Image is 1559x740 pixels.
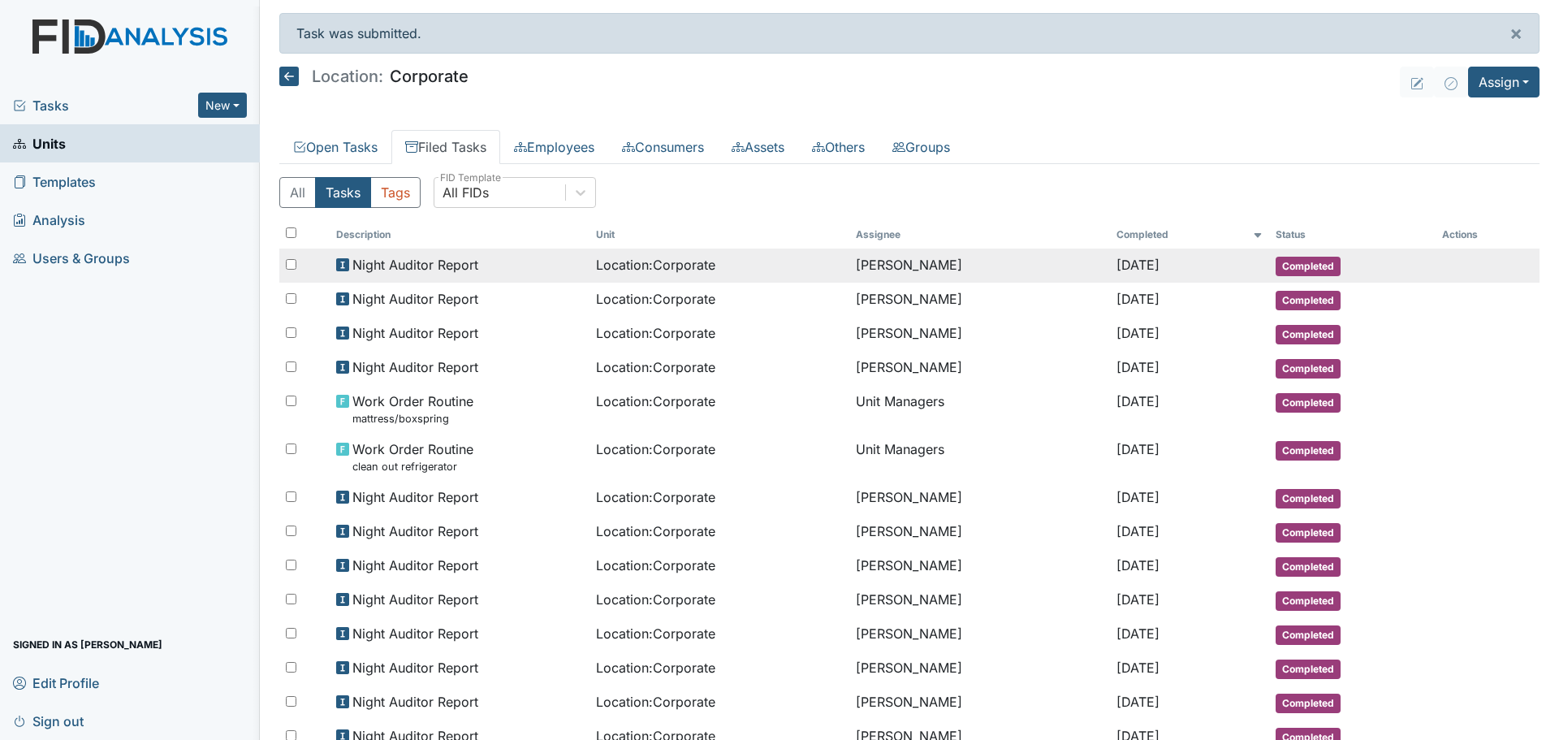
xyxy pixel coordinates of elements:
[279,67,469,86] h5: Corporate
[352,323,478,343] span: Night Auditor Report
[1276,359,1341,379] span: Completed
[849,317,1109,351] td: [PERSON_NAME]
[1436,221,1517,249] th: Actions
[13,670,99,695] span: Edit Profile
[352,624,478,643] span: Night Auditor Report
[596,357,715,377] span: Location : Corporate
[596,323,715,343] span: Location : Corporate
[596,590,715,609] span: Location : Corporate
[1276,625,1341,645] span: Completed
[596,439,715,459] span: Location : Corporate
[279,177,421,208] div: Type filter
[589,221,849,249] th: Toggle SortBy
[279,13,1540,54] div: Task was submitted.
[596,556,715,575] span: Location : Corporate
[1116,625,1160,642] span: [DATE]
[1276,523,1341,543] span: Completed
[849,221,1109,249] th: Assignee
[352,692,478,712] span: Night Auditor Report
[849,351,1109,385] td: [PERSON_NAME]
[13,632,162,657] span: Signed in as [PERSON_NAME]
[1276,291,1341,310] span: Completed
[849,515,1109,549] td: [PERSON_NAME]
[1276,489,1341,508] span: Completed
[500,130,608,164] a: Employees
[279,130,391,164] a: Open Tasks
[1269,221,1436,249] th: Toggle SortBy
[352,487,478,507] span: Night Auditor Report
[718,130,798,164] a: Assets
[1116,660,1160,676] span: [DATE]
[1116,523,1160,539] span: [DATE]
[1116,257,1160,273] span: [DATE]
[13,96,198,115] a: Tasks
[198,93,247,118] button: New
[1116,694,1160,710] span: [DATE]
[312,68,383,84] span: Location:
[1276,557,1341,577] span: Completed
[352,357,478,377] span: Night Auditor Report
[849,549,1109,583] td: [PERSON_NAME]
[391,130,500,164] a: Filed Tasks
[315,177,371,208] button: Tasks
[286,227,296,238] input: Toggle All Rows Selected
[352,590,478,609] span: Night Auditor Report
[596,624,715,643] span: Location : Corporate
[1116,489,1160,505] span: [DATE]
[352,459,473,474] small: clean out refrigerator
[608,130,718,164] a: Consumers
[443,183,489,202] div: All FIDs
[1276,393,1341,413] span: Completed
[352,255,478,275] span: Night Auditor Report
[596,255,715,275] span: Location : Corporate
[596,392,715,411] span: Location : Corporate
[1116,441,1160,457] span: [DATE]
[352,556,478,575] span: Night Auditor Report
[1116,393,1160,409] span: [DATE]
[1276,325,1341,344] span: Completed
[1276,441,1341,461] span: Completed
[1276,257,1341,276] span: Completed
[1468,67,1540,97] button: Assign
[596,487,715,507] span: Location : Corporate
[13,131,66,156] span: Units
[1116,325,1160,341] span: [DATE]
[849,651,1109,686] td: [PERSON_NAME]
[1276,660,1341,679] span: Completed
[13,245,130,270] span: Users & Groups
[279,177,316,208] button: All
[596,658,715,677] span: Location : Corporate
[352,439,473,474] span: Work Order Routine clean out refrigerator
[879,130,964,164] a: Groups
[1116,359,1160,375] span: [DATE]
[352,521,478,541] span: Night Auditor Report
[849,433,1109,481] td: Unit Managers
[596,289,715,309] span: Location : Corporate
[1116,557,1160,573] span: [DATE]
[1116,591,1160,608] span: [DATE]
[330,221,589,249] th: Toggle SortBy
[352,411,473,426] small: mattress/boxspring
[798,130,879,164] a: Others
[849,385,1109,433] td: Unit Managers
[1276,694,1341,713] span: Completed
[1493,14,1539,53] button: ×
[596,521,715,541] span: Location : Corporate
[1110,221,1269,249] th: Toggle SortBy
[352,289,478,309] span: Night Auditor Report
[849,283,1109,317] td: [PERSON_NAME]
[849,686,1109,720] td: [PERSON_NAME]
[13,207,85,232] span: Analysis
[849,583,1109,617] td: [PERSON_NAME]
[849,481,1109,515] td: [PERSON_NAME]
[849,617,1109,651] td: [PERSON_NAME]
[849,249,1109,283] td: [PERSON_NAME]
[596,692,715,712] span: Location : Corporate
[13,169,96,194] span: Templates
[1509,21,1522,45] span: ×
[1116,291,1160,307] span: [DATE]
[13,708,84,734] span: Sign out
[352,658,478,677] span: Night Auditor Report
[352,392,473,426] span: Work Order Routine mattress/boxspring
